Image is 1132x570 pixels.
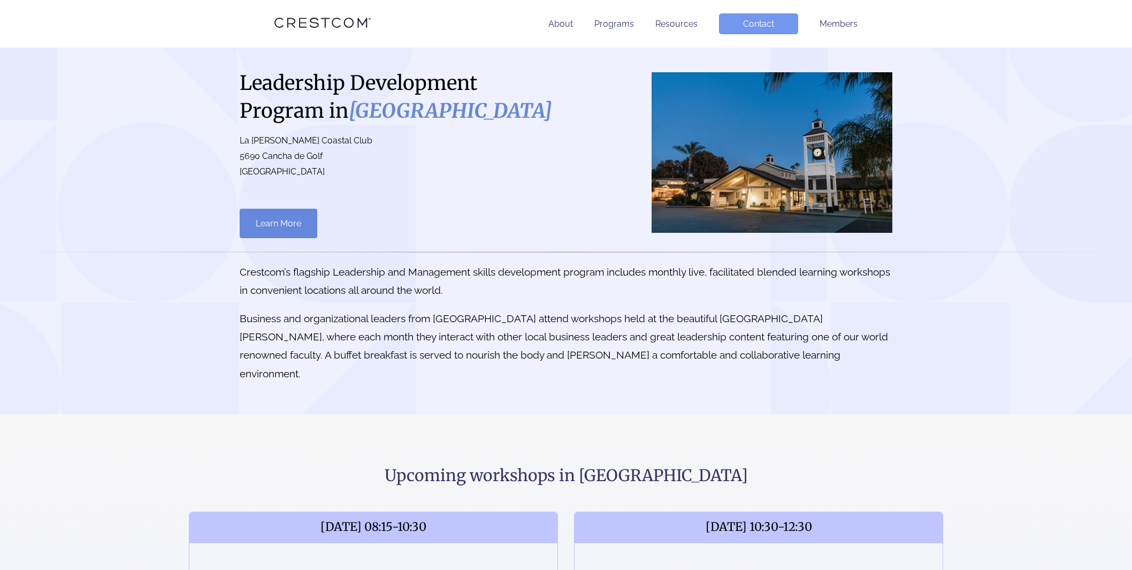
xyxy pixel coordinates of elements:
img: San Diego County [652,72,892,233]
a: Members [820,19,858,29]
a: Contact [719,13,798,34]
a: Resources [655,19,698,29]
span: [DATE] 08:15-10:30 [189,512,557,543]
a: Programs [594,19,634,29]
p: Crestcom’s flagship Leadership and Management skills development program includes monthly live, f... [240,263,892,299]
a: Learn More [240,209,317,238]
span: [DATE] 10:30-12:30 [575,512,943,543]
a: About [548,19,573,29]
p: Business and organizational leaders from [GEOGRAPHIC_DATA] attend workshops held at the beautiful... [240,309,892,383]
p: La [PERSON_NAME] Coastal Club 5690 Cancha de Golf [GEOGRAPHIC_DATA] [240,133,555,179]
h1: Leadership Development Program in [240,69,555,125]
h2: Upcoming workshops in [GEOGRAPHIC_DATA] [189,465,943,487]
i: [GEOGRAPHIC_DATA] [349,98,552,123]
